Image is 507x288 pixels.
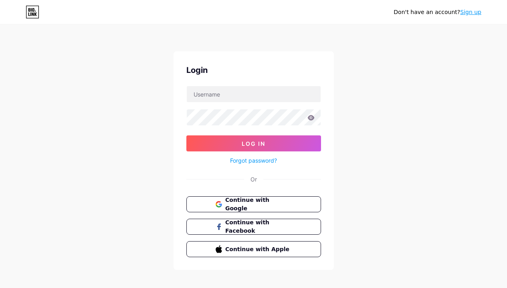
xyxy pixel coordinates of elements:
[225,245,291,254] span: Continue with Apple
[394,8,481,16] div: Don't have an account?
[186,135,321,151] button: Log In
[225,196,291,213] span: Continue with Google
[186,219,321,235] button: Continue with Facebook
[186,64,321,76] div: Login
[225,218,291,235] span: Continue with Facebook
[242,140,265,147] span: Log In
[250,175,257,183] div: Or
[187,86,321,102] input: Username
[460,9,481,15] a: Sign up
[186,196,321,212] button: Continue with Google
[230,156,277,165] a: Forgot password?
[186,241,321,257] button: Continue with Apple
